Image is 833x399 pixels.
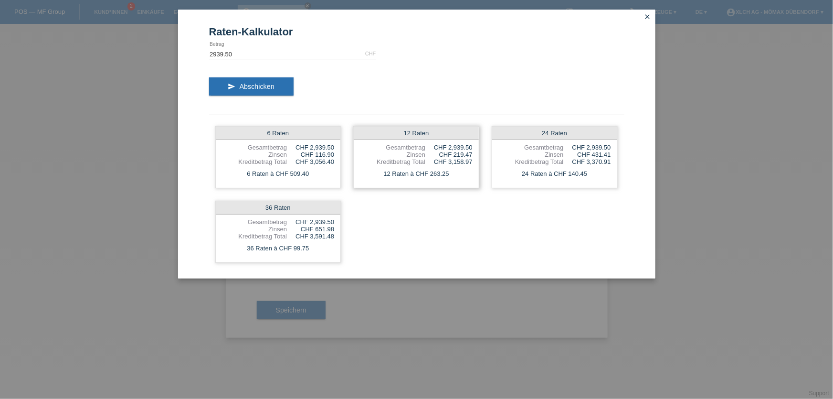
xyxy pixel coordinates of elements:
div: Zinsen [222,226,287,233]
span: Abschicken [240,83,274,90]
i: close [644,13,652,21]
div: Gesamtbetrag [222,144,287,151]
div: 36 Raten [216,201,341,215]
div: CHF 2,939.50 [287,144,334,151]
div: CHF 431.41 [564,151,611,158]
div: 24 Raten [492,127,617,140]
div: CHF 2,939.50 [425,144,473,151]
div: CHF 2,939.50 [287,218,334,226]
div: Kreditbetrag Total [360,158,425,165]
div: Gesamtbetrag [222,218,287,226]
div: 12 Raten [354,127,479,140]
div: 6 Raten à CHF 509.40 [216,168,341,180]
div: Zinsen [222,151,287,158]
div: Kreditbetrag Total [498,158,564,165]
div: CHF 219.47 [425,151,473,158]
div: 6 Raten [216,127,341,140]
i: send [228,83,236,90]
div: 12 Raten à CHF 263.25 [354,168,479,180]
a: close [642,12,654,23]
div: Gesamtbetrag [360,144,425,151]
div: Zinsen [360,151,425,158]
div: CHF 651.98 [287,226,334,233]
button: send Abschicken [209,77,294,96]
div: 36 Raten à CHF 99.75 [216,242,341,255]
div: CHF 3,370.91 [564,158,611,165]
div: CHF 2,939.50 [564,144,611,151]
div: Gesamtbetrag [498,144,564,151]
div: CHF [365,51,376,56]
div: Kreditbetrag Total [222,233,287,240]
div: CHF 3,591.48 [287,233,334,240]
div: Zinsen [498,151,564,158]
div: 24 Raten à CHF 140.45 [492,168,617,180]
div: CHF 3,056.40 [287,158,334,165]
h1: Raten-Kalkulator [209,26,624,38]
div: CHF 116.90 [287,151,334,158]
div: CHF 3,158.97 [425,158,473,165]
div: Kreditbetrag Total [222,158,287,165]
